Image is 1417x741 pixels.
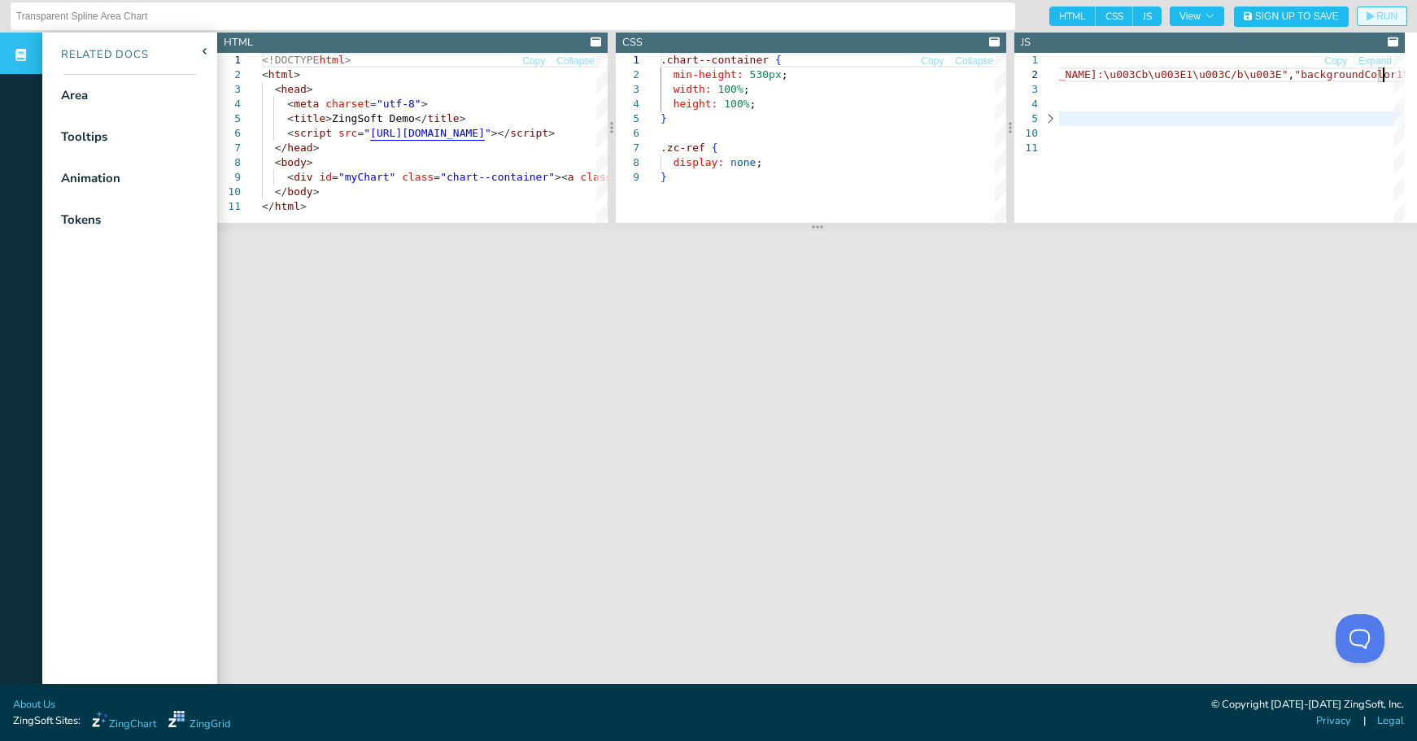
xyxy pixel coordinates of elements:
[281,156,306,168] span: body
[568,171,574,183] span: a
[616,126,639,141] div: 6
[332,171,338,183] span: =
[1014,97,1038,111] div: 4
[217,185,241,199] div: 10
[1363,713,1366,729] span: |
[287,98,294,110] span: <
[357,127,364,139] span: =
[217,82,241,97] div: 3
[262,54,319,66] span: <!DOCTYPE
[313,142,320,154] span: >
[674,98,718,110] span: height:
[661,171,667,183] span: }
[61,128,107,146] div: Tooltips
[168,711,230,732] a: ZingGrid
[217,68,241,82] div: 2
[1211,697,1404,713] div: © Copyright [DATE]-[DATE] ZingSoft, Inc.
[319,171,332,183] span: id
[661,112,667,124] span: }
[325,112,332,124] span: >
[1014,111,1038,126] div: 5
[616,53,639,68] div: 1
[556,56,595,66] span: Collapse
[460,112,466,124] span: >
[1357,7,1407,26] button: RUN
[756,156,762,168] span: ;
[307,83,313,95] span: >
[782,68,788,81] span: ;
[1377,713,1404,729] a: Legal
[224,35,253,50] div: HTML
[491,127,510,139] span: ></
[217,111,241,126] div: 5
[616,68,639,82] div: 2
[674,83,712,95] span: width:
[1014,126,1038,141] div: 10
[440,171,555,183] span: "chart--container"
[743,83,750,95] span: ;
[217,231,1417,700] iframe: Your browser does not support iframes.
[555,171,568,183] span: ><
[61,211,101,229] div: Tokens
[217,53,241,68] div: 1
[338,127,357,139] span: src
[275,83,281,95] span: <
[1376,11,1397,21] span: RUN
[313,185,320,198] span: >
[750,68,782,81] span: 530px
[724,98,749,110] span: 100%
[1170,7,1224,26] button: View
[217,170,241,185] div: 9
[16,3,1009,29] input: Untitled Demo
[1324,56,1347,66] span: Copy
[421,98,428,110] span: >
[717,83,743,95] span: 100%
[294,171,312,183] span: div
[61,169,120,188] div: Animation
[1179,11,1214,21] span: View
[364,127,370,139] span: "
[294,98,319,110] span: meta
[319,54,344,66] span: html
[262,200,275,212] span: </
[616,82,639,97] div: 3
[92,711,156,732] a: ZingChart
[307,156,313,168] span: >
[294,127,332,139] span: script
[42,47,149,63] div: Related Docs
[345,54,351,66] span: >
[370,98,377,110] span: =
[616,97,639,111] div: 4
[217,199,241,214] div: 11
[1096,7,1133,26] span: CSS
[1255,11,1339,21] span: Sign Up to Save
[275,142,288,154] span: </
[287,127,294,139] span: <
[13,713,81,729] span: ZingSoft Sites:
[1049,7,1162,26] div: checkbox-group
[281,83,306,95] span: head
[921,56,944,66] span: Copy
[1014,82,1038,97] div: 3
[287,171,294,183] span: <
[332,112,415,124] span: ZingSoft Demo
[1133,7,1162,26] span: JS
[616,170,639,185] div: 9
[954,54,994,69] button: Collapse
[1014,53,1038,68] div: 1
[262,68,268,81] span: <
[275,200,300,212] span: html
[1049,7,1096,26] span: HTML
[1288,68,1294,81] span: ,
[522,56,545,66] span: Copy
[268,68,294,81] span: html
[217,126,241,141] div: 6
[1294,68,1409,81] span: "backgroundColor1"
[1234,7,1349,27] button: Sign Up to Save
[325,98,370,110] span: charset
[402,171,434,183] span: class
[1358,56,1392,66] span: Expand
[1014,141,1038,155] div: 11
[287,185,312,198] span: body
[510,127,548,139] span: script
